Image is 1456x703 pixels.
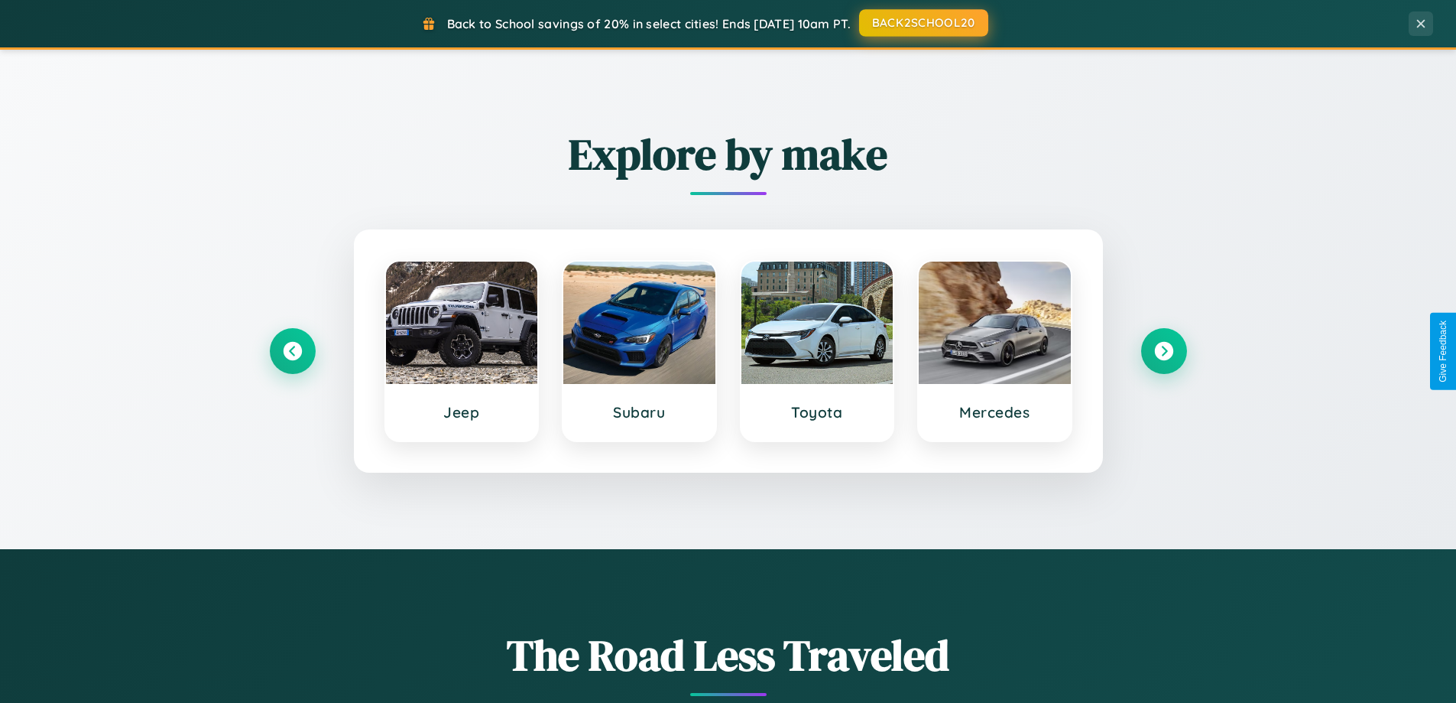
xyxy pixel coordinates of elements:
[447,16,851,31] span: Back to School savings of 20% in select cities! Ends [DATE] 10am PT.
[270,125,1187,184] h2: Explore by make
[579,403,700,421] h3: Subaru
[401,403,523,421] h3: Jeep
[934,403,1056,421] h3: Mercedes
[859,9,988,37] button: BACK2SCHOOL20
[270,626,1187,685] h1: The Road Less Traveled
[757,403,878,421] h3: Toyota
[1438,321,1448,382] div: Give Feedback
